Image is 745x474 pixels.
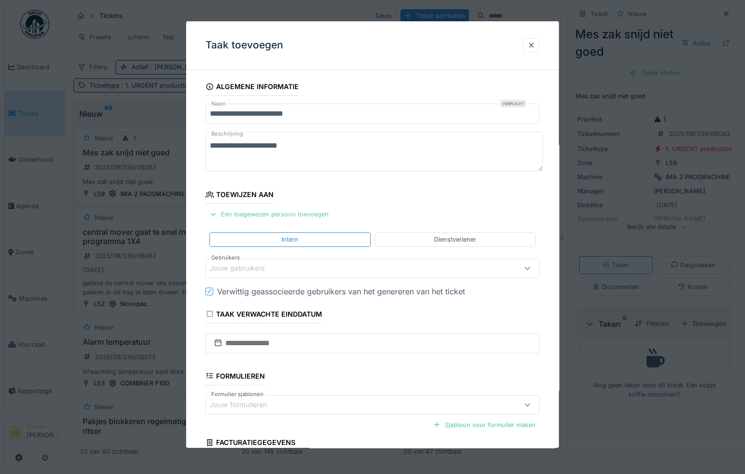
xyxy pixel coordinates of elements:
div: Een toegewezen persoon toevoegen [205,208,333,221]
div: Sjabloon voor formulier maken [429,418,540,431]
div: Facturatiegegevens [205,435,295,452]
div: Intern [281,235,298,244]
div: Jouw formulieren [210,399,281,410]
label: Formulier sjablonen [209,390,265,398]
label: Naam [209,100,228,108]
label: Gebruikers [209,254,242,262]
label: Beschrijving [209,128,245,140]
div: Jouw gebruikers [210,263,278,274]
div: Dienstverlener [434,235,476,244]
div: Verwittig geassocieerde gebruikers van het genereren van het ticket [217,286,465,297]
div: Taak verwachte einddatum [205,307,322,323]
div: Algemene informatie [205,79,299,96]
div: Verplicht [500,100,526,107]
div: Formulieren [205,369,265,385]
div: Toewijzen aan [205,187,274,204]
h3: Taak toevoegen [205,39,283,51]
